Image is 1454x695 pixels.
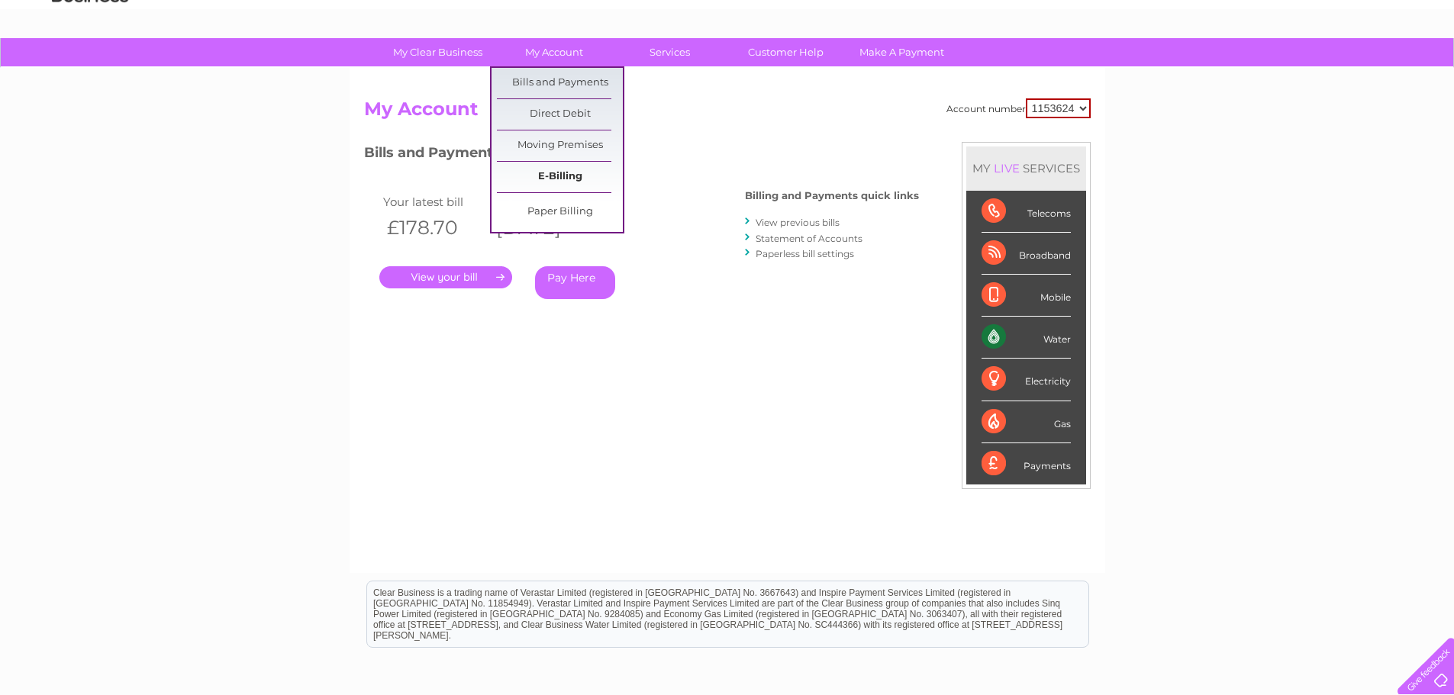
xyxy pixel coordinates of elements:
div: Gas [982,401,1071,443]
div: MY SERVICES [966,146,1086,190]
a: Blog [1321,65,1343,76]
a: E-Billing [497,162,623,192]
a: Direct Debit [497,99,623,130]
div: Payments [982,443,1071,484]
h2: My Account [364,98,1091,127]
th: [DATE] [488,212,598,243]
img: logo.png [51,40,129,86]
a: Telecoms [1266,65,1312,76]
a: Customer Help [723,38,849,66]
div: Broadband [982,233,1071,275]
a: Pay Here [535,266,615,299]
a: My Account [491,38,617,66]
div: Account number [946,98,1091,118]
a: . [379,266,512,288]
a: Paper Billing [497,197,623,227]
a: Services [607,38,733,66]
a: Contact [1352,65,1390,76]
a: My Clear Business [375,38,501,66]
a: Log out [1404,65,1439,76]
a: Statement of Accounts [756,233,862,244]
a: Paperless bill settings [756,248,854,259]
h4: Billing and Payments quick links [745,190,919,201]
a: Moving Premises [497,130,623,161]
div: Water [982,317,1071,359]
a: 0333 014 3131 [1166,8,1272,27]
a: Water [1185,65,1214,76]
td: Invoice date [488,191,598,212]
div: LIVE [991,161,1023,175]
div: Electricity [982,359,1071,401]
td: Your latest bill [379,191,489,212]
div: Telecoms [982,191,1071,233]
a: Energy [1223,65,1257,76]
a: Make A Payment [839,38,965,66]
th: £178.70 [379,212,489,243]
a: Bills and Payments [497,68,623,98]
h3: Bills and Payments [364,142,919,169]
div: Clear Business is a trading name of Verastar Limited (registered in [GEOGRAPHIC_DATA] No. 3667643... [367,8,1088,74]
div: Mobile [982,275,1071,317]
a: View previous bills [756,217,840,228]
